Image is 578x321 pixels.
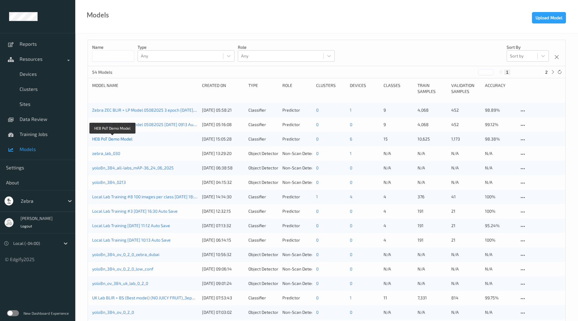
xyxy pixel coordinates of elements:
a: 4 [350,194,353,199]
div: Predictor [282,295,312,301]
div: Object Detector [248,179,278,185]
a: 0 [316,151,319,156]
p: N/A [418,266,447,272]
p: N/A [384,150,413,156]
div: Role [282,82,312,94]
div: Non-Scan Detector [282,266,312,272]
a: 0 [316,252,319,257]
div: Object Detector [248,280,278,286]
a: 0 [316,208,319,214]
div: Predictor [282,136,312,142]
div: Object Detector [248,266,278,272]
a: 0 [316,122,319,127]
p: 191 [418,237,447,243]
div: Non-Scan Detector [282,280,312,286]
div: Train Samples [418,82,447,94]
div: Predictor [282,122,312,128]
p: 100% [485,208,514,214]
p: 4 [384,208,413,214]
div: Model Name [92,82,198,94]
a: 0 [350,310,352,315]
p: 98.89% [485,107,514,113]
p: 4 [384,194,413,200]
p: N/A [384,165,413,171]
div: Predictor [282,208,312,214]
a: UK Lab BLIR + BS (Best model) (NO JUICY FRUIT)_3epochs [92,295,201,300]
p: 98.38% [485,136,514,142]
p: 41 [451,194,481,200]
a: 0 [350,165,352,170]
p: N/A [485,179,514,185]
p: 11 [384,295,413,301]
p: N/A [418,179,447,185]
p: 452 [451,107,481,113]
div: Predictor [282,237,312,243]
p: 100% [485,194,514,200]
p: 4,068 [418,122,447,128]
p: 191 [418,223,447,229]
p: N/A [451,252,481,258]
div: [DATE] 14:14:30 [202,194,244,200]
p: N/A [485,165,514,171]
div: Created On [202,82,244,94]
a: yolo8n_ov_384_uk_lab_0_2_0 [92,281,148,286]
div: [DATE] 06:38:58 [202,165,244,171]
div: [DATE] 10:56:32 [202,252,244,258]
p: 21 [451,223,481,229]
div: Classifier [248,237,278,243]
div: Classifier [248,223,278,229]
a: Zebra ZEC BLIR + LP Model 05082025 3 epoch [DATE] 0957 Auto Save [92,107,224,113]
a: 0 [316,223,319,228]
p: N/A [418,165,447,171]
a: 0 [316,165,319,170]
p: Role [238,44,335,50]
div: Accuracy [485,82,514,94]
p: N/A [384,179,413,185]
div: Non-Scan Detector [282,150,312,156]
a: 0 [316,295,319,300]
p: 4 [384,223,413,229]
a: 0 [316,107,319,113]
div: Classes [384,82,413,94]
a: yolo8n_384_all-labs_mAP-36_24_06_2025 [92,165,174,170]
div: clusters [316,82,346,94]
p: N/A [451,309,481,315]
a: Local Lab Training [DATE] 10:13 Auto Save [92,237,171,242]
p: N/A [451,179,481,185]
div: [DATE] 06:14:15 [202,237,244,243]
p: N/A [418,252,447,258]
p: Type [138,44,235,50]
div: [DATE] 09:06:14 [202,266,244,272]
div: [DATE] 05:58:21 [202,107,244,113]
a: 0 [316,136,319,141]
div: Classifier [248,208,278,214]
p: N/A [485,252,514,258]
a: 0 [350,237,352,242]
div: Type [248,82,278,94]
p: N/A [418,150,447,156]
p: 100% [485,237,514,243]
p: N/A [384,252,413,258]
p: 21 [451,208,481,214]
div: Non-Scan Detector [282,179,312,185]
a: 0 [350,208,352,214]
a: 1 [350,107,352,113]
a: zebra_lab_030 [92,151,120,156]
div: Object Detector [248,309,278,315]
div: devices [350,82,379,94]
button: Upload Model [532,12,566,23]
div: [DATE] 15:05:28 [202,136,244,142]
div: [DATE] 07:13:32 [202,223,244,229]
div: [DATE] 04:15:32 [202,179,244,185]
a: 0 [350,180,352,185]
button: 2 [543,69,549,75]
a: 1 [350,295,352,300]
p: 9 [384,122,413,128]
a: 0 [350,281,352,286]
a: 1 [350,151,352,156]
p: 814 [451,295,481,301]
div: Classifier [248,107,278,113]
div: [DATE] 07:03:02 [202,309,244,315]
a: yolo8n_384_0213 [92,180,126,185]
div: Object Detector [248,165,278,171]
